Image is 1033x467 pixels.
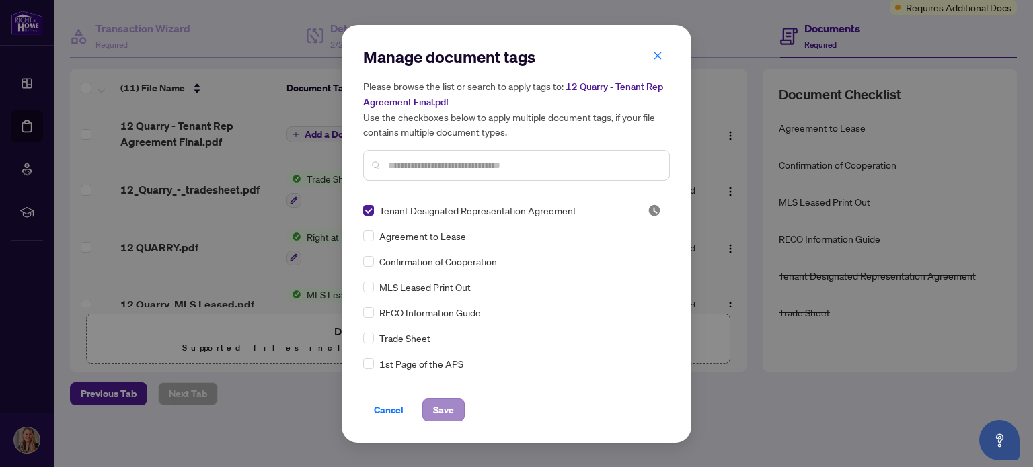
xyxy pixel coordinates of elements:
[363,79,670,139] h5: Please browse the list or search to apply tags to: Use the checkboxes below to apply multiple doc...
[648,204,661,217] span: Pending Review
[379,254,497,269] span: Confirmation of Cooperation
[379,203,576,218] span: Tenant Designated Representation Agreement
[379,228,466,243] span: Agreement to Lease
[979,420,1020,460] button: Open asap
[379,280,471,294] span: MLS Leased Print Out
[363,398,414,421] button: Cancel
[422,398,465,421] button: Save
[648,204,661,217] img: status
[374,399,404,421] span: Cancel
[379,305,481,320] span: RECO Information Guide
[363,81,663,108] span: 12 Quarry - Tenant Rep Agreement Final.pdf
[433,399,454,421] span: Save
[653,51,662,60] span: close
[379,331,430,345] span: Trade Sheet
[363,46,670,68] h2: Manage document tags
[379,356,463,371] span: 1st Page of the APS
